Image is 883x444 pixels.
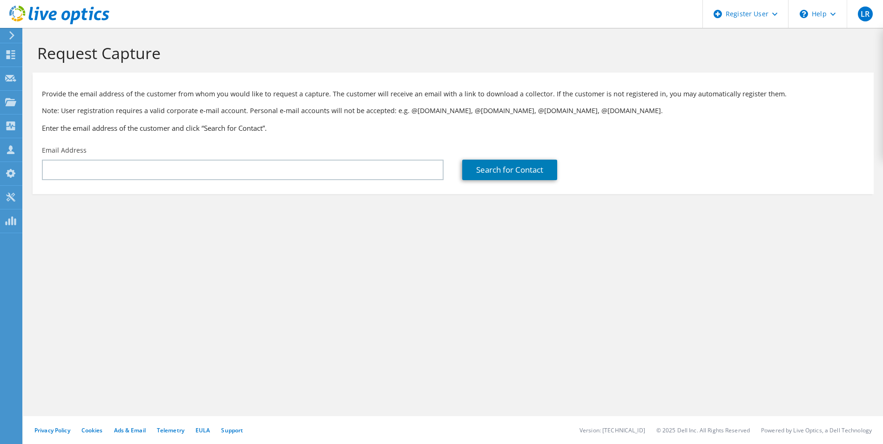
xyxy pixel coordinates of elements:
a: Privacy Policy [34,426,70,434]
p: Note: User registration requires a valid corporate e-mail account. Personal e-mail accounts will ... [42,106,864,116]
a: Support [221,426,243,434]
h3: Enter the email address of the customer and click “Search for Contact”. [42,123,864,133]
a: EULA [195,426,210,434]
span: LR [858,7,873,21]
li: Powered by Live Optics, a Dell Technology [761,426,872,434]
h1: Request Capture [37,43,864,63]
a: Cookies [81,426,103,434]
label: Email Address [42,146,87,155]
li: Version: [TECHNICAL_ID] [580,426,645,434]
a: Search for Contact [462,160,557,180]
p: Provide the email address of the customer from whom you would like to request a capture. The cust... [42,89,864,99]
a: Ads & Email [114,426,146,434]
li: © 2025 Dell Inc. All Rights Reserved [656,426,750,434]
svg: \n [800,10,808,18]
a: Telemetry [157,426,184,434]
